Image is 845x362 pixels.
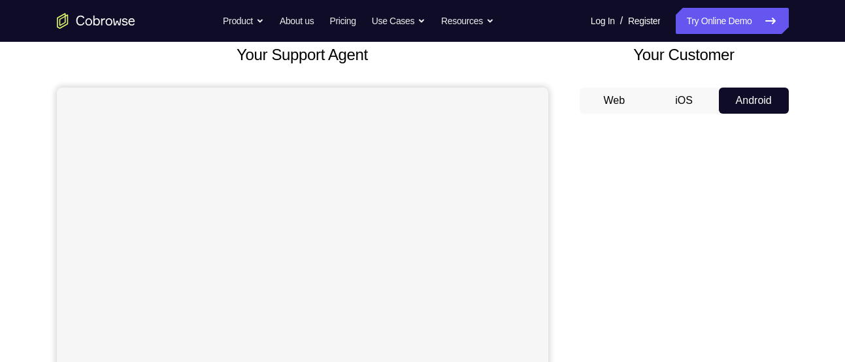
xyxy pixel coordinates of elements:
[280,8,314,34] a: About us
[719,88,789,114] button: Android
[441,8,494,34] button: Resources
[591,8,615,34] a: Log In
[580,43,789,67] h2: Your Customer
[580,88,650,114] button: Web
[57,13,135,29] a: Go to the home page
[676,8,788,34] a: Try Online Demo
[329,8,356,34] a: Pricing
[57,43,548,67] h2: Your Support Agent
[372,8,425,34] button: Use Cases
[649,88,719,114] button: iOS
[223,8,264,34] button: Product
[620,13,623,29] span: /
[628,8,660,34] a: Register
